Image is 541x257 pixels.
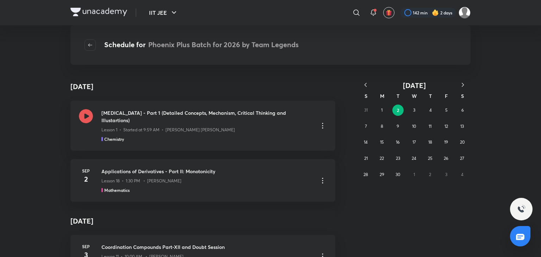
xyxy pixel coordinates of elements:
[461,93,464,99] abbr: Saturday
[392,121,404,132] button: September 9, 2025
[441,121,452,132] button: September 12, 2025
[413,107,415,113] abbr: September 3, 2025
[376,169,387,180] button: September 29, 2025
[445,107,448,113] abbr: September 5, 2025
[386,10,392,16] img: avatar
[396,156,400,161] abbr: September 23, 2025
[429,93,432,99] abbr: Thursday
[380,139,384,145] abbr: September 15, 2025
[365,93,367,99] abbr: Sunday
[70,8,127,16] img: Company Logo
[70,101,335,151] a: [MEDICAL_DATA] - Part 1 (Detailed Concepts, Mechanism, Critical Thinking and Illustartions)Lesson...
[148,40,299,49] span: Phoenix Plus Batch for 2026 by Team Legends
[397,107,399,113] abbr: September 2, 2025
[101,109,313,124] h3: [MEDICAL_DATA] - Part 1 (Detailed Concepts, Mechanism, Critical Thinking and Illustartions)
[412,124,416,129] abbr: September 10, 2025
[429,107,432,113] abbr: September 4, 2025
[104,39,299,51] h4: Schedule for
[397,93,399,99] abbr: Tuesday
[441,137,452,148] button: September 19, 2025
[409,137,420,148] button: September 17, 2025
[459,7,471,19] img: Shreyas Bhanu
[145,6,182,20] button: IIT JEE
[360,169,372,180] button: September 28, 2025
[429,124,431,129] abbr: September 11, 2025
[79,243,93,250] h6: Sep
[444,139,448,145] abbr: September 19, 2025
[381,124,383,129] abbr: September 8, 2025
[444,156,448,161] abbr: September 26, 2025
[70,81,93,92] h4: [DATE]
[396,139,400,145] abbr: September 16, 2025
[409,121,420,132] button: September 10, 2025
[392,105,404,116] button: September 2, 2025
[70,159,335,202] a: Sep2Applications of Derivatives - Part II: MonotonicityLesson 18 • 1:30 PM • [PERSON_NAME]Mathema...
[79,174,93,184] h4: 2
[412,156,416,161] abbr: September 24, 2025
[424,121,436,132] button: September 11, 2025
[79,168,93,174] h6: Sep
[409,153,420,164] button: September 24, 2025
[380,172,384,177] abbr: September 29, 2025
[364,139,368,145] abbr: September 14, 2025
[392,153,404,164] button: September 23, 2025
[376,153,387,164] button: September 22, 2025
[424,153,436,164] button: September 25, 2025
[376,137,387,148] button: September 15, 2025
[425,105,436,116] button: September 4, 2025
[445,93,448,99] abbr: Friday
[403,81,426,90] span: [DATE]
[441,105,452,116] button: September 5, 2025
[360,121,372,132] button: September 7, 2025
[101,168,313,175] h3: Applications of Derivatives - Part II: Monotonicity
[380,156,384,161] abbr: September 22, 2025
[460,156,464,161] abbr: September 27, 2025
[412,93,417,99] abbr: Wednesday
[432,9,439,16] img: streak
[101,178,181,184] p: Lesson 18 • 1:30 PM • [PERSON_NAME]
[392,169,404,180] button: September 30, 2025
[392,137,404,148] button: September 16, 2025
[412,139,416,145] abbr: September 17, 2025
[101,243,313,251] h3: Coordination Compounds Part-XII and Doubt Session
[376,121,387,132] button: September 8, 2025
[383,7,394,18] button: avatar
[460,124,464,129] abbr: September 13, 2025
[104,136,124,142] h5: Chemistry
[460,139,465,145] abbr: September 20, 2025
[104,187,130,193] h5: Mathematics
[101,127,235,133] p: Lesson 1 • Started at 9:59 AM • [PERSON_NAME] [PERSON_NAME]
[70,8,127,18] a: Company Logo
[364,156,368,161] abbr: September 21, 2025
[456,137,468,148] button: September 20, 2025
[396,172,400,177] abbr: September 30, 2025
[456,153,468,164] button: September 27, 2025
[441,153,452,164] button: September 26, 2025
[428,156,433,161] abbr: September 25, 2025
[380,93,384,99] abbr: Monday
[444,124,448,129] abbr: September 12, 2025
[424,137,436,148] button: September 18, 2025
[397,124,399,129] abbr: September 9, 2025
[517,205,526,213] img: ttu
[360,137,372,148] button: September 14, 2025
[381,107,383,113] abbr: September 1, 2025
[365,124,367,129] abbr: September 7, 2025
[461,107,464,113] abbr: September 6, 2025
[376,105,387,116] button: September 1, 2025
[456,121,468,132] button: September 13, 2025
[360,153,372,164] button: September 21, 2025
[428,139,432,145] abbr: September 18, 2025
[373,81,455,90] button: [DATE]
[363,172,368,177] abbr: September 28, 2025
[457,105,468,116] button: September 6, 2025
[409,105,420,116] button: September 3, 2025
[70,210,335,232] h4: [DATE]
